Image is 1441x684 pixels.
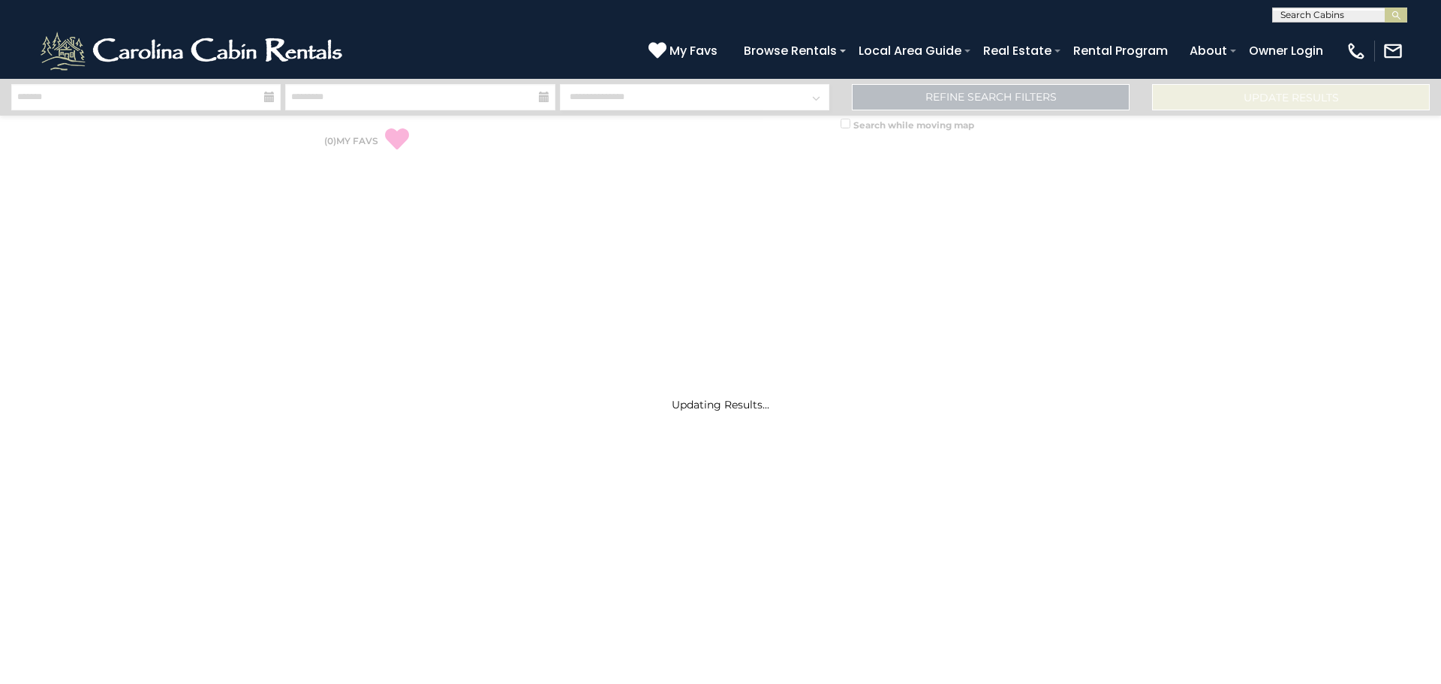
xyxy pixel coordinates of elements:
a: Owner Login [1241,38,1331,64]
span: My Favs [669,41,717,60]
img: mail-regular-white.png [1382,41,1403,62]
a: About [1182,38,1235,64]
a: My Favs [648,41,721,61]
a: Browse Rentals [736,38,844,64]
a: Rental Program [1066,38,1175,64]
img: White-1-2.png [38,29,349,74]
img: phone-regular-white.png [1346,41,1367,62]
a: Local Area Guide [851,38,969,64]
a: Real Estate [976,38,1059,64]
